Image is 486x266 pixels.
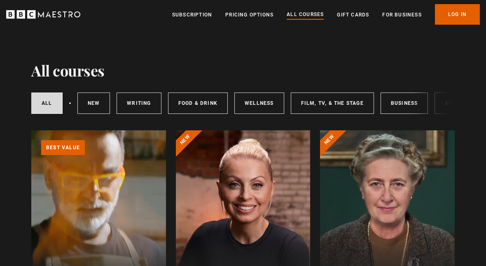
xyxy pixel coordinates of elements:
[77,93,110,114] a: New
[172,11,212,19] a: Subscription
[31,93,63,114] a: All
[225,11,273,19] a: Pricing Options
[337,11,369,19] a: Gift Cards
[291,93,374,114] a: Film, TV, & The Stage
[41,140,85,155] p: Best value
[287,10,324,19] a: All Courses
[382,11,421,19] a: For business
[6,8,80,21] svg: BBC Maestro
[31,62,105,79] h1: All courses
[234,93,284,114] a: Wellness
[381,93,428,114] a: Business
[435,4,480,25] a: Log In
[172,4,480,25] nav: Primary
[168,93,228,114] a: Food & Drink
[117,93,161,114] a: Writing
